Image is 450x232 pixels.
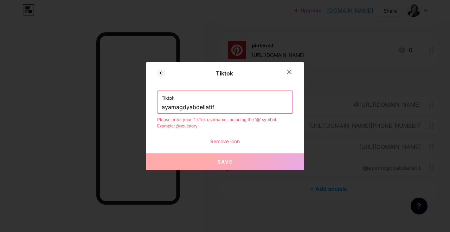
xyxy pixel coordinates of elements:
[217,159,233,165] span: Save
[146,153,304,170] button: Save
[162,91,288,101] label: Tiktok
[162,101,288,113] input: TikTok username
[157,138,293,145] div: Remove icon
[166,69,283,78] div: Tiktok
[157,117,293,129] div: Please enter your TikTok username, including the '@' symbol. Example: @soulstory.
